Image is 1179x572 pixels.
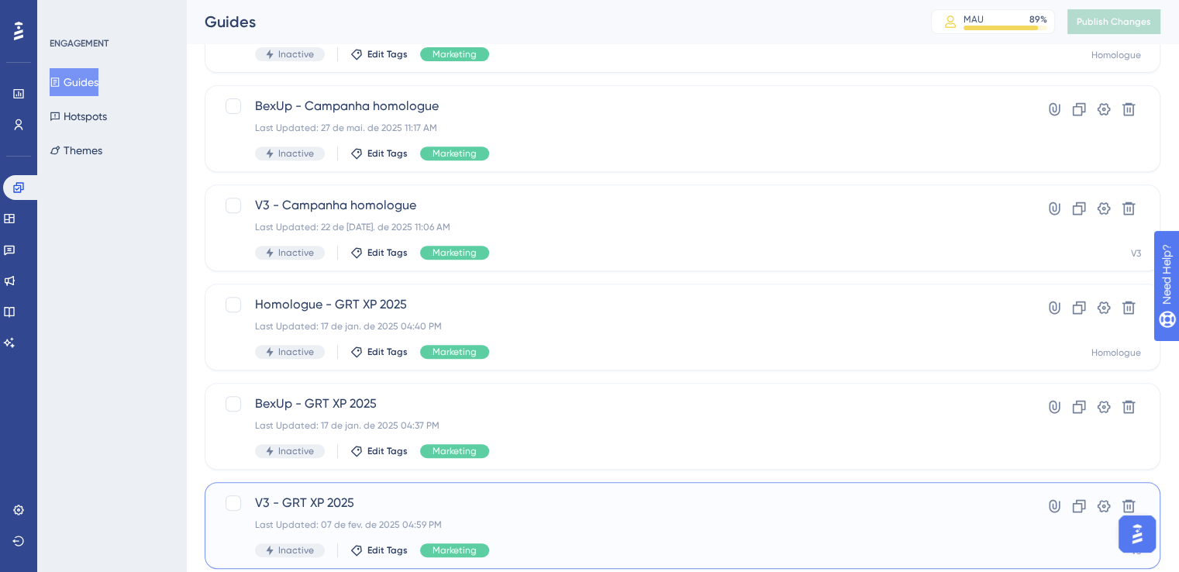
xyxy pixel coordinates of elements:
span: Inactive [278,346,314,358]
div: Last Updated: 07 de fev. de 2025 04:59 PM [255,519,986,531]
button: Hotspots [50,102,107,130]
span: Inactive [278,445,314,457]
span: BexUp - GRT XP 2025 [255,395,986,413]
span: Marketing [433,346,477,358]
span: V3 - Campanha homologue [255,196,986,215]
button: Edit Tags [350,445,408,457]
div: Homologue [1091,346,1141,359]
span: Need Help? [36,4,97,22]
span: Edit Tags [367,48,408,60]
span: Edit Tags [367,445,408,457]
div: Last Updated: 22 de [DATE]. de 2025 11:06 AM [255,221,986,233]
span: Inactive [278,48,314,60]
button: Edit Tags [350,544,408,556]
div: Guides [205,11,892,33]
span: Edit Tags [367,544,408,556]
button: Guides [50,68,98,96]
span: Inactive [278,246,314,259]
span: Marketing [433,246,477,259]
iframe: UserGuiding AI Assistant Launcher [1114,511,1160,557]
div: V3 [1131,247,1141,260]
span: Edit Tags [367,147,408,160]
span: Publish Changes [1077,16,1151,28]
button: Edit Tags [350,48,408,60]
div: Last Updated: 17 de jan. de 2025 04:40 PM [255,320,986,333]
span: Marketing [433,544,477,556]
button: Themes [50,136,102,164]
div: MAU [964,13,984,26]
div: Last Updated: 27 de mai. de 2025 11:17 AM [255,122,986,134]
span: Marketing [433,48,477,60]
span: Marketing [433,147,477,160]
div: 89 % [1029,13,1047,26]
span: Edit Tags [367,346,408,358]
span: Homologue - GRT XP 2025 [255,295,986,314]
span: BexUp - Campanha homologue [255,97,986,115]
div: Last Updated: 17 de jan. de 2025 04:37 PM [255,419,986,432]
div: ENGAGEMENT [50,37,109,50]
span: Inactive [278,544,314,556]
button: Edit Tags [350,147,408,160]
span: Edit Tags [367,246,408,259]
div: Homologue [1091,49,1141,61]
span: Marketing [433,445,477,457]
button: Edit Tags [350,246,408,259]
button: Publish Changes [1067,9,1160,34]
span: Inactive [278,147,314,160]
button: Edit Tags [350,346,408,358]
span: V3 - GRT XP 2025 [255,494,986,512]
